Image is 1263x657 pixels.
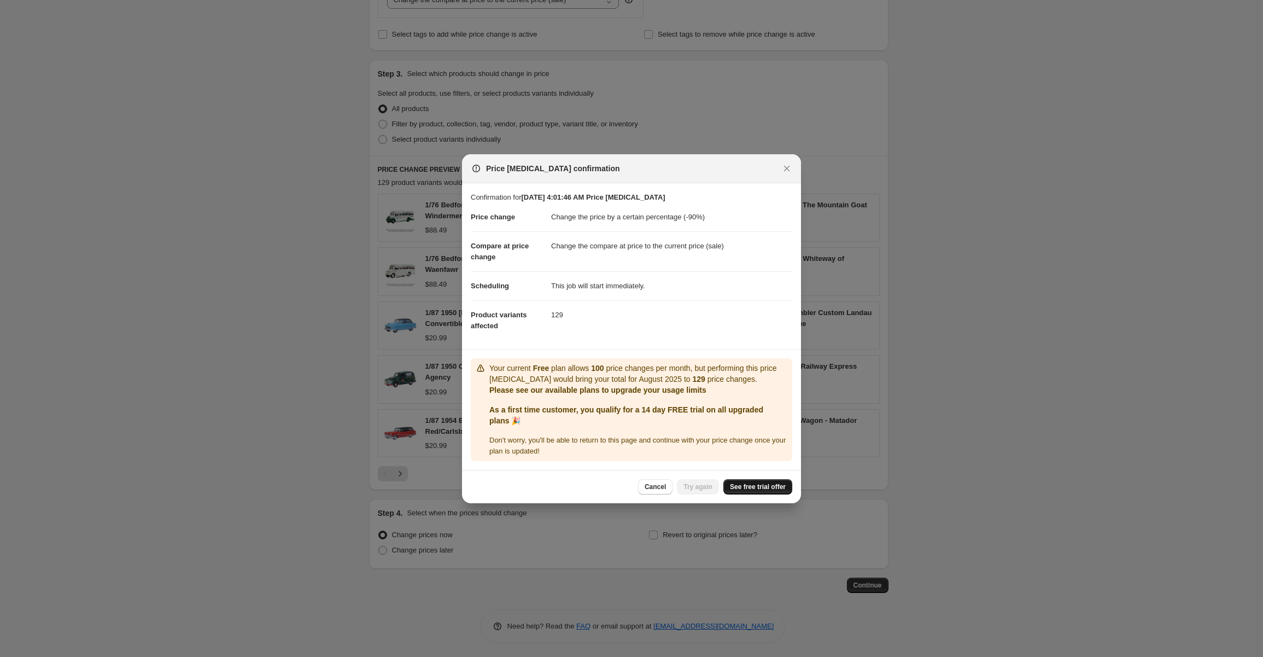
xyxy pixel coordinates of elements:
[723,479,792,495] a: See free trial offer
[551,203,792,231] dd: Change the price by a certain percentage (-90%)
[551,271,792,300] dd: This job will start immediately.
[471,192,792,203] p: Confirmation for
[489,436,786,455] span: Don ' t worry, you ' ll be able to return to this page and continue with your price change once y...
[471,242,529,261] span: Compare at price change
[645,482,666,491] span: Cancel
[471,213,515,221] span: Price change
[779,161,794,176] button: Close
[551,231,792,260] dd: Change the compare at price to the current price (sale)
[591,364,604,373] b: 100
[489,405,763,425] b: As a first time customer, you qualify for a 14 day FREE trial on all upgraded plans 🎉
[638,479,673,495] button: Cancel
[521,193,665,201] b: [DATE] 4:01:46 AM Price [MEDICAL_DATA]
[693,375,705,383] b: 129
[486,163,620,174] span: Price [MEDICAL_DATA] confirmation
[533,364,549,373] b: Free
[489,363,788,385] p: Your current plan allows price changes per month, but performing this price [MEDICAL_DATA] would ...
[730,482,786,491] span: See free trial offer
[551,300,792,329] dd: 129
[471,311,527,330] span: Product variants affected
[489,385,788,396] p: Please see our available plans to upgrade your usage limits
[471,282,509,290] span: Scheduling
